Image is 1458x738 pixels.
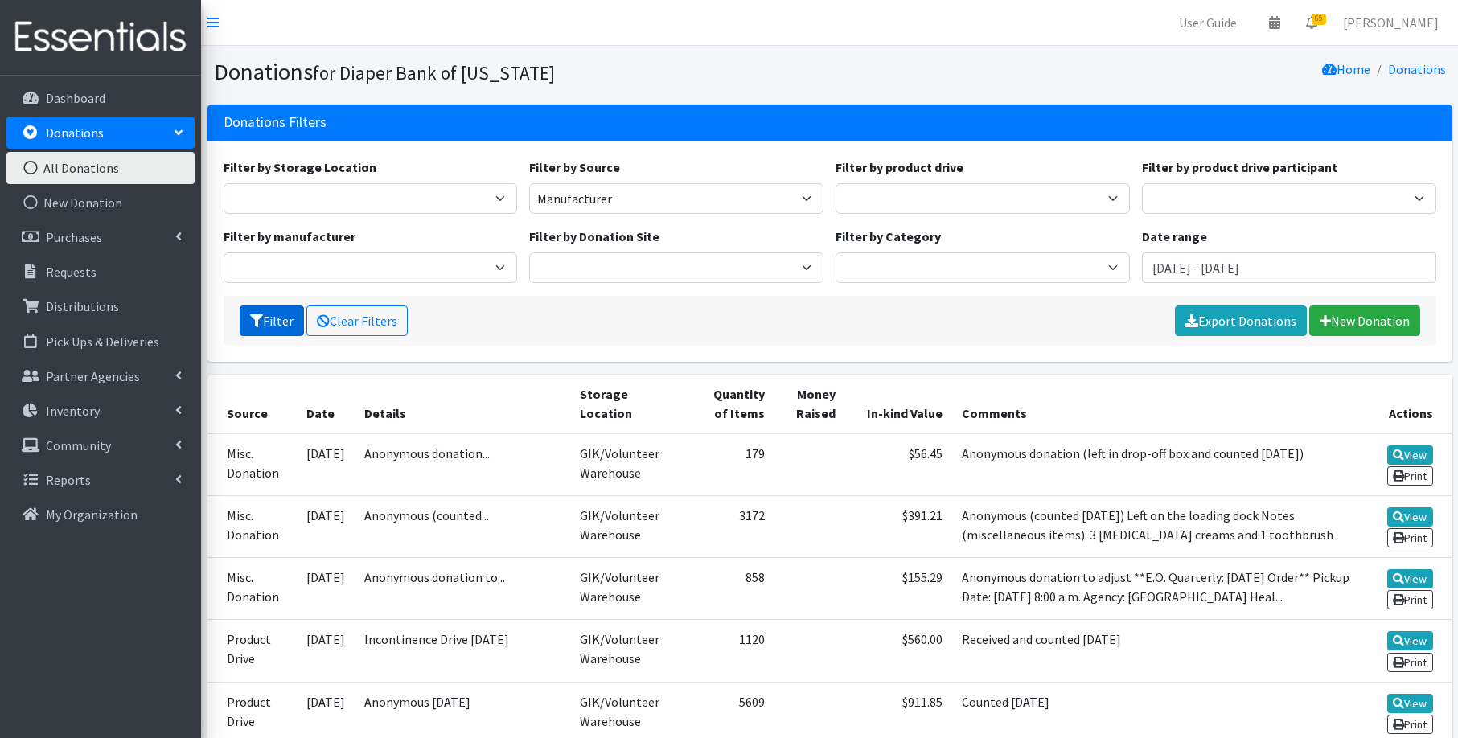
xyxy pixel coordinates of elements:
label: Filter by Donation Site [529,227,659,246]
p: My Organization [46,506,138,523]
td: Misc. Donation [207,558,298,620]
td: 3172 [688,495,774,557]
label: Filter by Storage Location [224,158,376,177]
td: Anonymous donation... [355,433,570,496]
a: Purchases [6,221,195,253]
th: Source [207,375,298,433]
h1: Donations [214,58,824,86]
a: New Donation [1309,305,1420,336]
a: Home [1322,61,1370,77]
th: Storage Location [570,375,688,433]
span: 65 [1312,14,1326,25]
a: Community [6,429,195,461]
td: $155.29 [845,558,952,620]
a: Requests [6,256,195,288]
a: Inventory [6,395,195,427]
td: 1120 [688,620,774,682]
input: January 1, 2011 - December 31, 2011 [1142,252,1436,283]
td: Anonymous (counted... [355,495,570,557]
a: Reports [6,464,195,496]
label: Filter by Category [836,227,941,246]
a: Partner Agencies [6,360,195,392]
td: [DATE] [297,433,355,496]
a: View [1387,507,1433,527]
a: Print [1387,653,1433,672]
a: View [1387,631,1433,650]
th: Actions [1364,375,1452,433]
a: View [1387,569,1433,588]
a: User Guide [1166,6,1250,39]
label: Date range [1142,227,1207,246]
td: GIK/Volunteer Warehouse [570,558,688,620]
th: In-kind Value [845,375,952,433]
th: Quantity of Items [688,375,774,433]
td: GIK/Volunteer Warehouse [570,433,688,496]
p: Donations [46,125,104,141]
p: Requests [46,264,97,280]
label: Filter by manufacturer [224,227,355,246]
a: Pick Ups & Deliveries [6,326,195,358]
a: Distributions [6,290,195,322]
th: Money Raised [774,375,845,433]
td: Anonymous (counted [DATE]) Left on the loading dock Notes (miscellaneous items): 3 [MEDICAL_DATA]... [952,495,1364,557]
td: Product Drive [207,620,298,682]
a: My Organization [6,498,195,531]
a: Print [1387,590,1433,609]
td: GIK/Volunteer Warehouse [570,620,688,682]
td: Anonymous donation (left in drop-off box and counted [DATE]) [952,433,1364,496]
a: Dashboard [6,82,195,114]
a: Donations [1388,61,1446,77]
td: [DATE] [297,558,355,620]
a: 65 [1293,6,1330,39]
td: [DATE] [297,495,355,557]
label: Filter by Source [529,158,620,177]
a: Print [1387,528,1433,547]
td: Received and counted [DATE] [952,620,1364,682]
p: Community [46,437,111,453]
label: Filter by product drive participant [1142,158,1337,177]
a: [PERSON_NAME] [1330,6,1452,39]
p: Distributions [46,298,119,314]
td: Misc. Donation [207,495,298,557]
th: Comments [952,375,1364,433]
a: Clear Filters [306,305,408,336]
a: All Donations [6,152,195,184]
td: $56.45 [845,433,952,496]
a: Print [1387,466,1433,486]
p: Inventory [46,403,100,419]
td: Misc. Donation [207,433,298,496]
h3: Donations Filters [224,114,327,131]
td: 858 [688,558,774,620]
th: Details [355,375,570,433]
td: Anonymous donation to adjust **E.O. Quarterly: [DATE] Order** Pickup Date: [DATE] 8:00 a.m. Agenc... [952,558,1364,620]
p: Partner Agencies [46,368,140,384]
a: View [1387,694,1433,713]
img: HumanEssentials [6,10,195,64]
td: $560.00 [845,620,952,682]
label: Filter by product drive [836,158,963,177]
td: Incontinence Drive [DATE] [355,620,570,682]
a: New Donation [6,187,195,219]
p: Pick Ups & Deliveries [46,334,159,350]
td: 179 [688,433,774,496]
a: Donations [6,117,195,149]
td: GIK/Volunteer Warehouse [570,495,688,557]
td: $391.21 [845,495,952,557]
button: Filter [240,305,304,336]
a: View [1387,445,1433,465]
a: Print [1387,715,1433,734]
td: [DATE] [297,620,355,682]
p: Purchases [46,229,102,245]
th: Date [297,375,355,433]
small: for Diaper Bank of [US_STATE] [313,61,555,84]
p: Reports [46,472,91,488]
a: Export Donations [1175,305,1307,336]
p: Dashboard [46,90,105,106]
td: Anonymous donation to... [355,558,570,620]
